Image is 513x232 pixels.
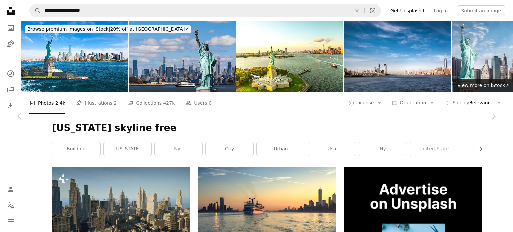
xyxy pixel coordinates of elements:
a: Get Unsplash+ [386,5,430,16]
span: 427k [163,99,175,107]
span: Browse premium images on iStock | [27,26,110,32]
a: Collections 427k [127,92,175,114]
a: ny [359,142,407,156]
button: Search Unsplash [30,4,41,17]
button: License [345,98,386,108]
span: 20% off at [GEOGRAPHIC_DATA] ↗ [27,26,189,32]
button: Submit an image [457,5,505,16]
a: Collections [4,83,17,96]
img: Panoramic view of New York City and the Statue of Liberty [344,21,451,92]
a: Browse premium images on iStock|20% off at [GEOGRAPHIC_DATA]↗ [21,21,195,37]
a: united state [410,142,458,156]
button: Sort byRelevance [441,98,505,108]
a: architecture [461,142,509,156]
a: Illustrations 2 [76,92,117,114]
button: Language [4,199,17,212]
span: View more on iStock ↗ [457,83,509,88]
span: 2 [114,99,117,107]
a: [US_STATE] [104,142,151,156]
a: Log in / Sign up [4,183,17,196]
span: Sort by [452,100,469,105]
form: Find visuals sitewide [29,4,381,17]
span: Orientation [400,100,426,105]
span: License [356,100,374,105]
a: Log in [430,5,452,16]
a: urban [257,142,305,156]
button: Orientation [388,98,438,108]
button: Visual search [365,4,381,17]
a: city [206,142,253,156]
a: Next [473,84,513,148]
a: Explore [4,67,17,80]
img: The Statue of Liberty over the Scene of New york cityscape river side which location is lower man... [129,21,236,92]
a: Photos [4,21,17,35]
a: nyc [155,142,202,156]
img: Liberty Island overlooking Manhattan Skyline [236,21,343,92]
a: white and black cruise ship on body of water [198,209,336,215]
button: Clear [350,4,364,17]
span: 0 [209,99,212,107]
a: usa [308,142,356,156]
a: building [52,142,100,156]
a: a view of a city with tall buildings [52,202,190,208]
button: Menu [4,215,17,228]
a: Illustrations [4,37,17,51]
h1: [US_STATE] skyline free [52,122,482,134]
a: Users 0 [185,92,212,114]
img: New York City Skyline Statue of Liberty [21,21,128,92]
button: scroll list to the right [475,142,482,156]
a: View more on iStock↗ [453,79,513,92]
span: Relevance [452,100,493,106]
